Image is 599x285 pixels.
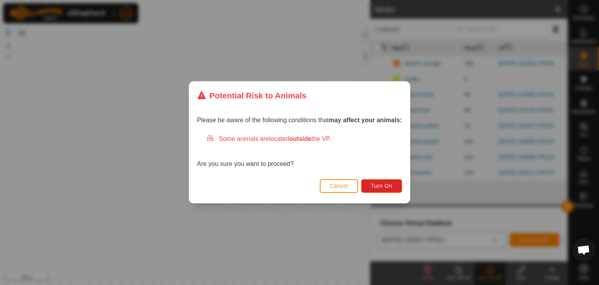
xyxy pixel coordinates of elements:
[362,179,402,193] button: Turn On
[269,136,331,142] span: located the VP.
[371,183,392,189] span: Turn On
[206,135,402,144] div: Some animals are
[329,117,402,124] strong: may affect your animals:
[197,117,402,124] span: Please be aware of the following conditions that
[197,135,402,169] div: Are you sure you want to proceed?
[320,179,358,193] button: Cancel
[572,238,595,262] div: Open chat
[197,89,307,102] div: Potential Risk to Animals
[330,183,348,189] span: Cancel
[289,136,312,142] strong: outside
